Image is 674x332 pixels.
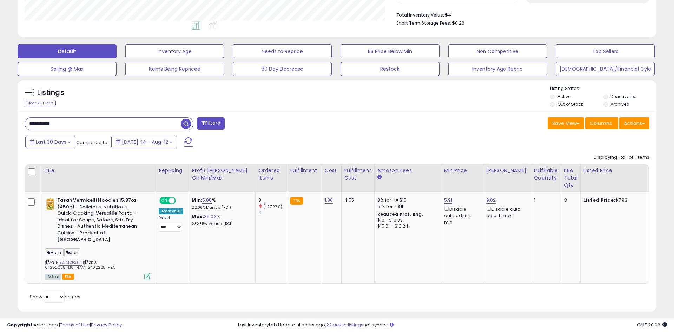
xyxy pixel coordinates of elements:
b: Short Term Storage Fees: [396,20,451,26]
div: Disable auto adjust min [444,205,478,226]
div: FBA Total Qty [564,167,577,189]
span: [DATE]-14 - Aug-12 [122,138,168,145]
div: Fulfillable Quantity [534,167,558,182]
div: Preset: [159,216,183,232]
strong: Copyright [7,321,33,328]
li: $4 [396,10,644,19]
button: [DATE]-14 - Aug-12 [111,136,177,148]
button: Actions [619,117,649,129]
span: 2025-09-12 20:06 GMT [637,321,667,328]
a: 22 active listings [326,321,363,328]
b: Max: [192,213,204,220]
a: Terms of Use [60,321,90,328]
a: 5.91 [444,197,452,204]
a: 35.03 [204,213,217,220]
div: Profit [PERSON_NAME] on Min/Max [192,167,252,182]
a: 5.08 [202,197,212,204]
b: Min: [192,197,202,203]
div: Amazon AI [159,208,183,214]
button: Items Being Repriced [125,62,224,76]
a: Privacy Policy [91,321,122,328]
button: Non Competitive [448,44,547,58]
div: $7.93 [583,197,642,203]
div: Cost [325,167,338,174]
div: Min Price [444,167,480,174]
b: Tazah Vermicelli Noodles 15.87oz (450g) - Delicious, Nutritious, Quick-Cooking, Versatile Pasta -... [57,197,143,245]
span: Last 30 Days [36,138,66,145]
button: Inventory Age Repric [448,62,547,76]
label: Archived [610,101,629,107]
div: seller snap | | [7,322,122,328]
button: Last 30 Days [25,136,75,148]
div: Last InventoryLab Update: 4 hours ago, not synced. [238,322,667,328]
div: 8% for <= $15 [377,197,436,203]
div: Repricing [159,167,186,174]
span: FBA [62,274,74,280]
button: Needs to Reprice [233,44,332,58]
div: 15% for > $15 [377,203,436,210]
button: Save View [548,117,584,129]
button: BB Price Below Min [341,44,440,58]
div: Disable auto adjust max [486,205,526,219]
div: % [192,197,250,210]
span: ON [160,198,169,204]
div: Displaying 1 to 1 of 1 items [594,154,649,161]
div: Fulfillment [290,167,318,174]
div: 8 [258,197,287,203]
span: Show: entries [30,293,80,300]
span: Compared to: [76,139,108,146]
small: (-27.27%) [263,204,282,209]
button: Default [18,44,117,58]
div: Ordered Items [258,167,284,182]
button: Filters [197,117,224,130]
span: Jan [64,248,81,256]
span: OFF [175,198,186,204]
button: Top Sellers [556,44,655,58]
a: B01MDP2TI4 [59,260,82,266]
span: $0.26 [452,20,464,26]
b: Reduced Prof. Rng. [377,211,423,217]
b: Total Inventory Value: [396,12,444,18]
div: Listed Price [583,167,644,174]
th: The percentage added to the cost of goods (COGS) that forms the calculator for Min & Max prices. [189,164,256,192]
div: [PERSON_NAME] [486,167,528,174]
h5: Listings [37,88,64,98]
a: 1.36 [325,197,333,204]
div: ASIN: [45,197,150,279]
span: Columns [590,120,612,127]
label: Active [557,93,570,99]
button: Selling @ Max [18,62,117,76]
img: 519IMgNETqL._SL40_.jpg [45,197,55,211]
b: Listed Price: [583,197,615,203]
div: Amazon Fees [377,167,438,174]
div: $10 - $10.83 [377,217,436,223]
span: | SKU: 04252025_1.10_HAM_2402225_FBA [45,260,115,270]
div: Clear All Filters [25,100,56,106]
small: FBA [290,197,303,205]
div: 3 [564,197,575,203]
button: [DEMOGRAPHIC_DATA]/Financial Cyle [556,62,655,76]
a: 9.02 [486,197,496,204]
span: Ham [45,248,64,256]
button: Columns [585,117,618,129]
button: Restock [341,62,440,76]
div: Title [43,167,153,174]
span: All listings currently available for purchase on Amazon [45,274,61,280]
label: Out of Stock [557,101,583,107]
button: Inventory Age [125,44,224,58]
div: Fulfillment Cost [344,167,371,182]
div: 1 [534,197,556,203]
small: Amazon Fees. [377,174,382,181]
button: 30 Day Decrease [233,62,332,76]
div: % [192,214,250,227]
label: Deactivated [610,93,637,99]
p: 232.35% Markup (ROI) [192,222,250,227]
div: 4.55 [344,197,369,203]
p: Listing States: [550,85,656,92]
p: 22.06% Markup (ROI) [192,205,250,210]
div: $15.01 - $16.24 [377,223,436,229]
div: 11 [258,210,287,216]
